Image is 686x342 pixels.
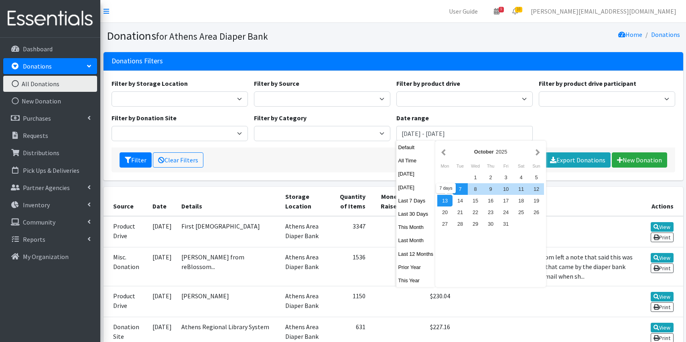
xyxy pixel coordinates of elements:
[539,79,636,88] label: Filter by product drive participant
[280,187,328,216] th: Storage Location
[529,206,544,218] div: 26
[453,195,468,206] div: 14
[396,195,436,206] button: Last 7 Days
[453,206,468,218] div: 21
[651,233,674,242] a: Print
[483,172,498,183] div: 2
[651,323,674,332] a: View
[437,195,453,206] div: 13
[499,7,504,12] span: 9
[104,286,148,317] td: Product Drive
[498,218,513,230] div: 31
[506,3,524,19] a: 10
[153,152,203,168] a: Clear Filters
[396,235,436,246] button: Last Month
[496,149,507,155] span: 2025
[524,3,683,19] a: [PERSON_NAME][EMAIL_ADDRESS][DOMAIN_NAME]
[529,172,544,183] div: 5
[104,187,148,216] th: Source
[513,183,529,195] div: 11
[23,218,55,226] p: Community
[3,93,97,109] a: New Donation
[529,161,544,171] div: Sunday
[23,235,45,243] p: Reports
[396,155,436,166] button: All Time
[651,30,680,38] a: Donations
[513,172,529,183] div: 4
[498,206,513,218] div: 24
[437,161,453,171] div: Monday
[3,180,97,196] a: Partner Agencies
[483,195,498,206] div: 16
[23,201,50,209] p: Inventory
[396,113,429,123] label: Date range
[468,183,483,195] div: 8
[483,183,498,195] div: 9
[396,168,436,180] button: [DATE]
[3,249,97,265] a: My Organization
[455,247,639,286] td: [PERSON_NAME] from reBlossom left a note that said this was from a [DEMOGRAPHIC_DATA] that came b...
[104,247,148,286] td: Misc. Donation
[148,247,177,286] td: [DATE]
[280,286,328,317] td: Athens Area Diaper Bank
[112,57,163,65] h3: Donations Filters
[498,172,513,183] div: 3
[177,216,280,247] td: First [DEMOGRAPHIC_DATA]
[405,286,455,317] td: $230.04
[112,79,188,88] label: Filter by Storage Location
[370,187,405,216] th: Money Raised
[437,183,453,195] div: 6
[104,216,148,247] td: Product Drive
[437,206,453,218] div: 20
[120,152,152,168] button: Filter
[280,247,328,286] td: Athens Area Diaper Bank
[3,231,97,247] a: Reports
[437,218,453,230] div: 27
[396,261,436,273] button: Prior Year
[483,161,498,171] div: Thursday
[177,247,280,286] td: [PERSON_NAME] from reBlossom...
[442,3,484,19] a: User Guide
[651,253,674,263] a: View
[23,149,59,157] p: Distributions
[177,187,280,216] th: Details
[396,182,436,193] button: [DATE]
[453,183,468,195] div: 7
[3,127,97,144] a: Requests
[396,248,436,260] button: Last 12 Months
[3,162,97,178] a: Pick Ups & Deliveries
[23,62,52,70] p: Donations
[498,183,513,195] div: 10
[651,302,674,312] a: Print
[396,208,436,220] button: Last 30 Days
[612,152,667,168] a: New Donation
[513,206,529,218] div: 25
[618,30,642,38] a: Home
[455,187,639,216] th: Comments
[254,113,306,123] label: Filter by Category
[396,221,436,233] button: This Month
[23,253,69,261] p: My Organization
[529,195,544,206] div: 19
[513,161,529,171] div: Saturday
[23,132,48,140] p: Requests
[3,41,97,57] a: Dashboard
[651,263,674,273] a: Print
[468,172,483,183] div: 1
[513,195,529,206] div: 18
[651,222,674,232] a: View
[468,206,483,218] div: 22
[483,218,498,230] div: 30
[3,58,97,74] a: Donations
[148,216,177,247] td: [DATE]
[640,187,683,216] th: Actions
[328,247,370,286] td: 1536
[3,76,97,92] a: All Donations
[474,149,494,155] strong: October
[3,110,97,126] a: Purchases
[396,275,436,286] button: This Year
[468,195,483,206] div: 15
[396,142,436,153] button: Default
[328,286,370,317] td: 1150
[23,166,79,174] p: Pick Ups & Deliveries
